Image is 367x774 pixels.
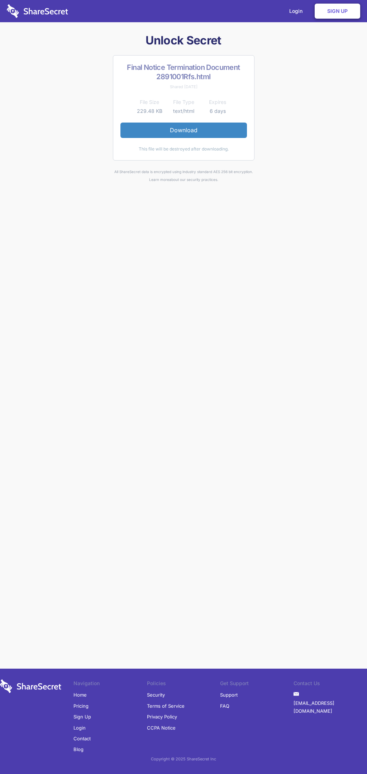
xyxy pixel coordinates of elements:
[147,679,220,689] li: Policies
[133,107,167,115] td: 229.48 KB
[120,63,247,81] h2: Final Notice Termination Document 2891001Rfs.html
[73,701,89,711] a: Pricing
[7,4,68,18] img: logo-wordmark-white-trans-d4663122ce5f474addd5e946df7df03e33cb6a1c49d2221995e7729f52c070b2.svg
[73,679,147,689] li: Navigation
[120,123,247,138] a: Download
[149,177,169,182] a: Learn more
[294,679,367,689] li: Contact Us
[294,698,367,717] a: [EMAIL_ADDRESS][DOMAIN_NAME]
[133,98,167,106] th: File Size
[73,733,91,744] a: Contact
[167,98,201,106] th: File Type
[201,98,235,106] th: Expires
[220,679,294,689] li: Get Support
[120,145,247,153] div: This file will be destroyed after downloading.
[73,722,86,733] a: Login
[167,107,201,115] td: text/html
[147,701,185,711] a: Terms of Service
[315,4,360,19] a: Sign Up
[73,689,87,700] a: Home
[201,107,235,115] td: 6 days
[147,711,177,722] a: Privacy Policy
[73,711,91,722] a: Sign Up
[147,722,176,733] a: CCPA Notice
[220,701,229,711] a: FAQ
[73,744,84,755] a: Blog
[120,83,247,91] div: Shared [DATE]
[147,689,165,700] a: Security
[220,689,238,700] a: Support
